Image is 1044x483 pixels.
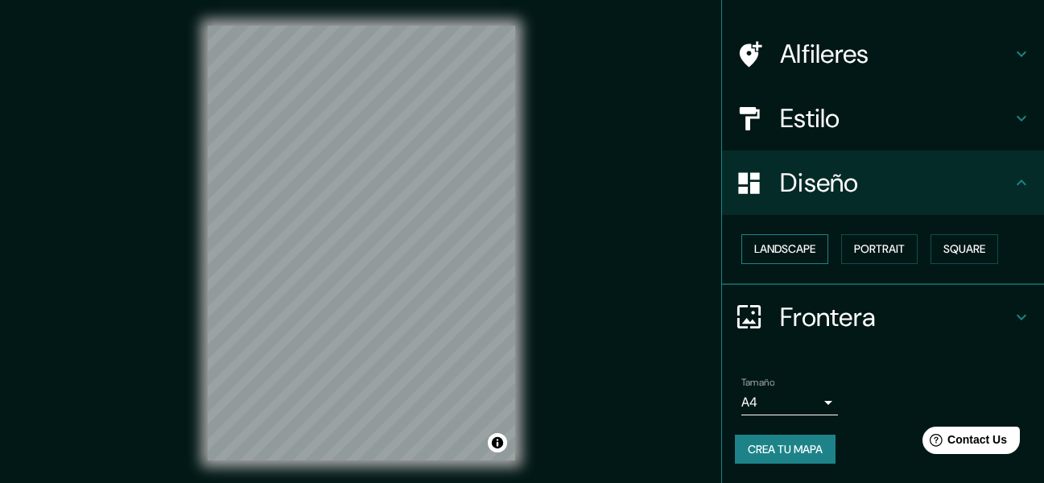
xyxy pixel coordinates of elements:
[741,234,828,264] button: Landscape
[931,234,998,264] button: Square
[722,86,1044,151] div: Estilo
[722,22,1044,86] div: Alfileres
[841,234,918,264] button: Portrait
[741,390,838,415] div: A4
[722,285,1044,349] div: Frontera
[901,420,1026,465] iframe: Help widget launcher
[780,301,1012,333] h4: Frontera
[741,375,774,389] label: Tamaño
[722,151,1044,215] div: Diseño
[735,435,836,464] button: Crea tu mapa
[780,102,1012,134] h4: Estilo
[488,433,507,452] button: Toggle attribution
[780,38,1012,70] h4: Alfileres
[208,26,515,460] canvas: Map
[780,167,1012,199] h4: Diseño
